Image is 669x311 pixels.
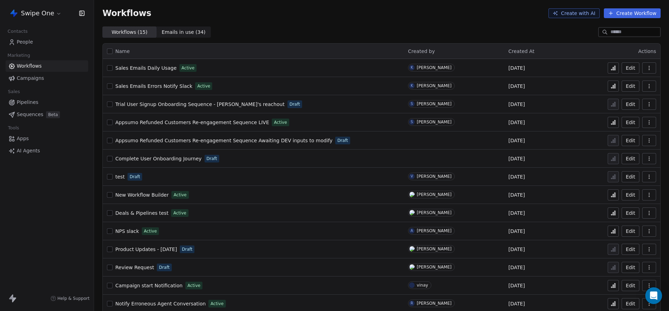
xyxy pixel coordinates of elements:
[17,111,43,118] span: Sequences
[6,36,88,48] a: People
[508,155,525,162] span: [DATE]
[115,101,285,107] span: Trial User Signup Onboarding Sequence - [PERSON_NAME]'s reachout
[622,244,639,255] button: Edit
[115,283,183,288] span: Campaign start Notification
[10,9,18,17] img: Swipe%20One%20Logo%201-1.svg
[622,280,639,291] button: Edit
[130,174,140,180] span: Draft
[8,7,63,19] button: Swipe One
[508,173,525,180] span: [DATE]
[17,147,40,154] span: AI Agents
[417,192,452,197] div: [PERSON_NAME]
[115,65,177,71] a: Sales Emails Daily Usage
[645,287,662,304] div: Open Intercom Messenger
[17,135,29,142] span: Apps
[17,38,33,46] span: People
[411,301,413,306] div: R
[548,8,600,18] button: Create with AI
[604,8,661,18] button: Create Workflow
[417,83,452,88] div: [PERSON_NAME]
[508,246,525,253] span: [DATE]
[115,120,269,125] span: Appsumo Refunded Customers Re-engagement Sequence LIVE
[622,226,639,237] button: Edit
[409,246,415,252] img: S
[6,145,88,157] a: AI Agents
[115,265,154,270] span: Review Request
[17,62,42,70] span: Workflows
[6,109,88,120] a: SequencesBeta
[182,246,192,252] span: Draft
[5,50,33,61] span: Marketing
[115,191,169,198] a: New Workflow Builder
[182,65,194,71] span: Active
[162,29,206,36] span: Emails in use ( 34 )
[622,135,639,146] button: Edit
[411,101,413,107] div: S
[115,48,130,55] span: Name
[411,65,413,70] div: K
[622,117,639,128] a: Edit
[409,210,415,215] img: S
[417,120,452,124] div: [PERSON_NAME]
[210,301,223,307] span: Active
[622,81,639,92] button: Edit
[115,137,332,144] a: Appsumo Refunded Customers Re-engagement Sequence Awaiting DEV inputs to modify
[115,300,206,307] a: Notify Erroneous Agent Conversation
[187,282,200,289] span: Active
[115,119,269,126] a: Appsumo Refunded Customers Re-engagement Sequence LIVE
[290,101,300,107] span: Draft
[51,296,90,301] a: Help & Support
[115,173,125,180] a: test
[17,75,44,82] span: Campaigns
[417,210,452,215] div: [PERSON_NAME]
[417,174,452,179] div: [PERSON_NAME]
[115,301,206,306] span: Notify Erroneous Agent Conversation
[207,155,217,162] span: Draft
[173,210,186,216] span: Active
[17,99,38,106] span: Pipelines
[622,153,639,164] button: Edit
[638,48,656,54] span: Actions
[115,155,202,162] a: Complete User Onboarding Journey
[622,298,639,309] a: Edit
[411,174,413,179] div: V
[622,189,639,200] button: Edit
[622,99,639,110] a: Edit
[115,192,169,198] span: New Workflow Builder
[411,83,413,89] div: K
[508,83,525,90] span: [DATE]
[115,210,168,217] a: Deals & Pipelines test
[5,86,23,97] span: Sales
[411,119,413,125] div: S
[508,119,525,126] span: [DATE]
[508,210,525,217] span: [DATE]
[115,228,139,234] span: NPS slack
[115,246,177,253] a: Product Updates - [DATE]
[6,73,88,84] a: Campaigns
[508,101,525,108] span: [DATE]
[115,65,177,71] span: Sales Emails Daily Usage
[417,101,452,106] div: [PERSON_NAME]
[115,282,183,289] a: Campaign start Notification
[159,264,169,271] span: Draft
[115,246,177,252] span: Product Updates - [DATE]
[508,228,525,235] span: [DATE]
[508,65,525,71] span: [DATE]
[508,264,525,271] span: [DATE]
[417,301,452,306] div: [PERSON_NAME]
[115,101,285,108] a: Trial User Signup Onboarding Sequence - [PERSON_NAME]'s reachout
[417,228,452,233] div: [PERSON_NAME]
[46,111,60,118] span: Beta
[417,246,452,251] div: [PERSON_NAME]
[622,207,639,219] button: Edit
[21,9,54,18] span: Swipe One
[622,62,639,74] button: Edit
[622,262,639,273] button: Edit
